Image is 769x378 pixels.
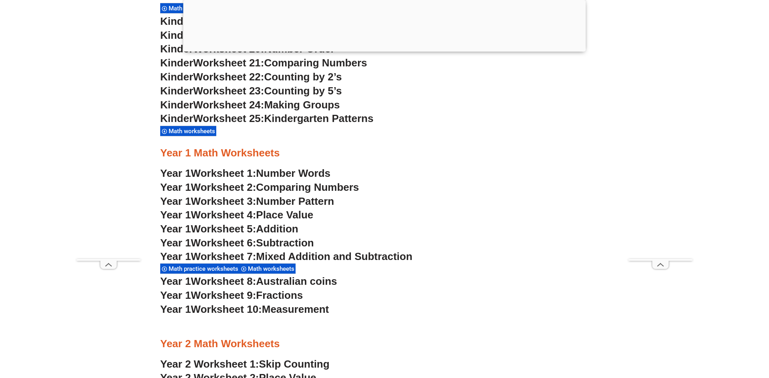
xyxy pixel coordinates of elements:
a: Year 1Worksheet 4:Place Value [160,209,313,221]
h3: Year 2 Math Worksheets [160,337,609,351]
span: Counting by 5’s [264,85,342,97]
iframe: Advertisement [628,19,693,259]
span: Worksheet 7: [191,250,256,262]
span: Kinder [160,57,193,69]
span: Math worksheets [248,265,297,272]
span: Comparing Numbers [256,181,359,193]
span: Worksheet 21: [193,57,264,69]
a: Year 1Worksheet 2:Comparing Numbers [160,181,359,193]
a: Year 1Worksheet 6:Subtraction [160,237,314,249]
div: Math practice worksheets [160,263,240,274]
span: Measurement [262,303,329,315]
span: Kinder [160,71,193,83]
a: Year 1Worksheet 8:Australian coins [160,275,337,287]
span: Kinder [160,112,193,124]
span: Worksheet 3: [191,195,256,207]
span: Worksheet 8: [191,275,256,287]
span: Mixed Addition and Subtraction [256,250,412,262]
span: Worksheet 9: [191,289,256,301]
a: Year 1Worksheet 3:Number Pattern [160,195,334,207]
span: Worksheet 6: [191,237,256,249]
span: Worksheet 10: [191,303,262,315]
a: Year 1Worksheet 7:Mixed Addition and Subtraction [160,250,413,262]
iframe: Chat Widget [636,288,769,378]
span: Math practice worksheets [169,265,241,272]
a: Year 1Worksheet 5:Addition [160,223,298,235]
iframe: Advertisement [76,19,141,259]
span: Math worksheets [169,5,217,12]
span: Australian coins [256,275,337,287]
span: Worksheet 22: [193,71,264,83]
span: Subtraction [256,237,314,249]
span: Number Pattern [256,195,334,207]
a: Year 1Worksheet 10:Measurement [160,303,329,315]
a: Year 1Worksheet 1:Number Words [160,167,330,179]
span: Year 2 Worksheet 1: [160,358,259,370]
div: Math worksheets [160,3,216,14]
span: Math worksheets [169,128,217,135]
h3: Year 1 Math Worksheets [160,146,609,160]
div: Math worksheets [240,263,296,274]
span: Place Value [256,209,313,221]
span: Addition [256,223,298,235]
span: Worksheet 2: [191,181,256,193]
span: Worksheet 24: [193,99,264,111]
span: Making Groups [264,99,340,111]
span: Number Words [256,167,330,179]
span: Worksheet 23: [193,85,264,97]
span: Counting by 2’s [264,71,342,83]
span: Kinder [160,85,193,97]
span: Kinder [160,29,193,41]
span: Kinder [160,15,193,27]
span: Kinder [160,99,193,111]
span: Skip Counting [259,358,330,370]
span: Fractions [256,289,303,301]
div: Math worksheets [160,126,216,136]
span: Worksheet 25: [193,112,264,124]
a: Year 1Worksheet 9:Fractions [160,289,303,301]
span: Kinder [160,43,193,55]
a: Year 2 Worksheet 1:Skip Counting [160,358,330,370]
span: Worksheet 1: [191,167,256,179]
span: Kindergarten Patterns [264,112,373,124]
span: Worksheet 4: [191,209,256,221]
span: Worksheet 5: [191,223,256,235]
span: Comparing Numbers [264,57,367,69]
